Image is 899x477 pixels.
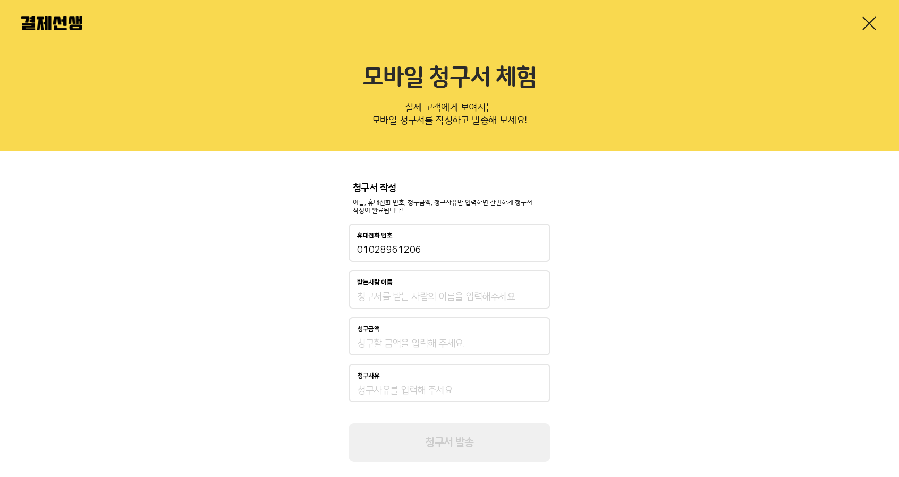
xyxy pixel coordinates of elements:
[357,384,542,397] input: 청구사유
[21,99,878,134] p: 실제 고객에게 보여지는 모바일 청구서를 작성하고 발송해 보세요!
[357,337,542,350] input: 청구금액
[357,291,542,303] input: 받는사람 이름
[349,423,550,462] button: 청구서 발송
[357,372,380,380] p: 청구사유
[21,64,878,92] h2: 모바일 청구서 체험
[353,183,546,194] p: 청구서 작성
[357,279,393,286] p: 받는사람 이름
[21,16,82,30] img: 결제선생
[353,199,546,216] p: 이름, 휴대전화 번호, 청구금액, 청구사유만 입력하면 간편하게 청구서 작성이 완료됩니다!
[357,244,542,257] input: 휴대전화 번호
[357,326,380,333] p: 청구금액
[357,232,393,240] p: 휴대전화 번호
